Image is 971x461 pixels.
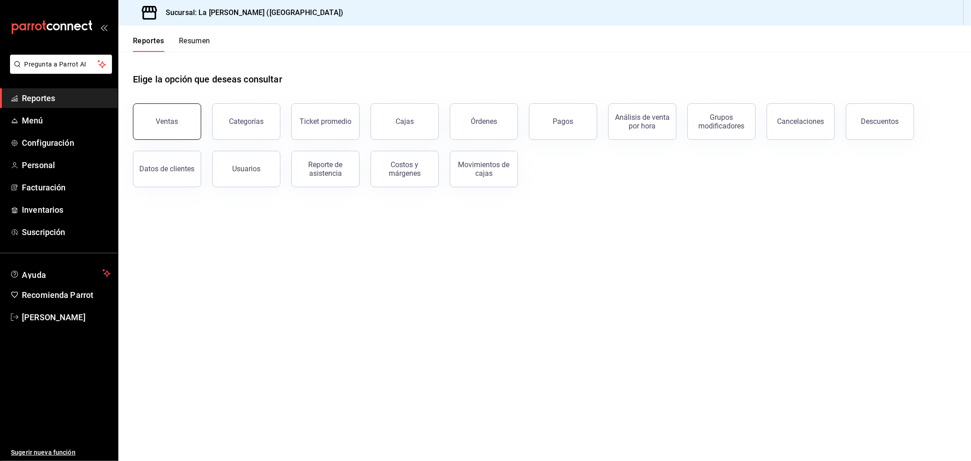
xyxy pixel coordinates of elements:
[232,164,260,173] div: Usuarios
[456,160,512,178] div: Movimientos de cajas
[22,204,111,216] span: Inventarios
[297,160,354,178] div: Reporte de asistencia
[300,117,351,126] div: Ticket promedio
[212,103,280,140] button: Categorías
[371,151,439,187] button: Costos y márgenes
[450,103,518,140] button: Órdenes
[133,36,210,52] div: navigation tabs
[22,268,99,279] span: Ayuda
[687,103,756,140] button: Grupos modificadores
[133,103,201,140] button: Ventas
[6,66,112,76] a: Pregunta a Parrot AI
[371,103,439,140] button: Cajas
[396,117,414,126] div: Cajas
[22,289,111,301] span: Recomienda Parrot
[22,137,111,149] span: Configuración
[179,36,210,52] button: Resumen
[100,24,107,31] button: open_drawer_menu
[614,113,671,130] div: Análisis de venta por hora
[767,103,835,140] button: Cancelaciones
[693,113,750,130] div: Grupos modificadores
[291,151,360,187] button: Reporte de asistencia
[156,117,178,126] div: Ventas
[376,160,433,178] div: Costos y márgenes
[133,151,201,187] button: Datos de clientes
[133,72,282,86] h1: Elige la opción que deseas consultar
[212,151,280,187] button: Usuarios
[291,103,360,140] button: Ticket promedio
[11,448,111,457] span: Sugerir nueva función
[608,103,676,140] button: Análisis de venta por hora
[140,164,195,173] div: Datos de clientes
[10,55,112,74] button: Pregunta a Parrot AI
[133,36,164,52] button: Reportes
[22,226,111,238] span: Suscripción
[22,92,111,104] span: Reportes
[861,117,899,126] div: Descuentos
[158,7,343,18] h3: Sucursal: La [PERSON_NAME] ([GEOGRAPHIC_DATA])
[22,181,111,194] span: Facturación
[22,114,111,127] span: Menú
[553,117,574,126] div: Pagos
[22,311,111,323] span: [PERSON_NAME]
[25,60,98,69] span: Pregunta a Parrot AI
[471,117,497,126] div: Órdenes
[450,151,518,187] button: Movimientos de cajas
[529,103,597,140] button: Pagos
[22,159,111,171] span: Personal
[846,103,914,140] button: Descuentos
[778,117,824,126] div: Cancelaciones
[229,117,264,126] div: Categorías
